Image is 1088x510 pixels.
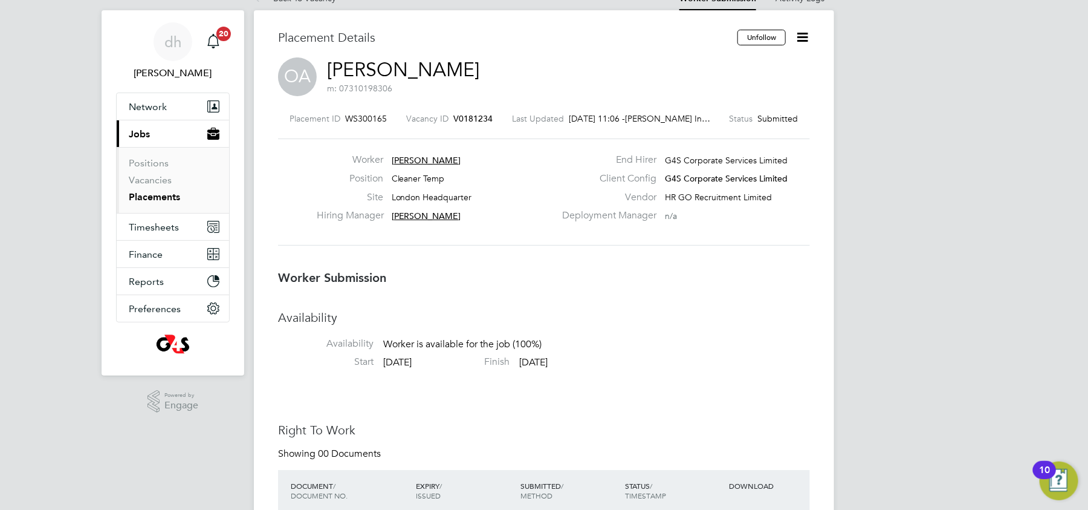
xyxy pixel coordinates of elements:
[327,83,392,94] span: m: 07310198306
[346,113,387,124] span: WS300165
[164,400,198,411] span: Engage
[561,481,563,491] span: /
[439,481,442,491] span: /
[555,172,656,185] label: Client Config
[555,209,656,222] label: Deployment Manager
[519,356,548,368] span: [DATE]
[129,101,167,113] span: Network
[216,27,231,41] span: 20
[129,303,181,315] span: Preferences
[517,475,622,506] div: SUBMITTED
[392,192,472,203] span: London Headquarter
[1040,462,1078,500] button: Open Resource Center, 10 new notifications
[201,22,225,61] a: 20
[383,339,542,351] span: Worker is available for the job (100%)
[555,154,656,166] label: End Hirer
[555,191,656,204] label: Vendor
[147,390,199,413] a: Powered byEngage
[626,113,710,124] span: [PERSON_NAME] In…
[1039,470,1050,486] div: 10
[117,93,229,120] button: Network
[117,268,229,295] button: Reports
[129,157,169,169] a: Positions
[318,448,381,460] span: 00 Documents
[129,128,150,140] span: Jobs
[116,335,230,354] a: Go to home page
[116,66,230,80] span: danielle harris
[737,30,786,45] button: Unfollow
[392,211,461,221] span: [PERSON_NAME]
[454,113,493,124] span: V0181234
[327,58,479,82] a: [PERSON_NAME]
[278,448,383,460] div: Showing
[317,172,383,185] label: Position
[407,113,449,124] label: Vacancy ID
[278,310,810,325] h3: Availability
[513,113,565,124] label: Last Updated
[665,211,677,221] span: n/a
[278,270,386,285] b: Worker Submission
[129,249,163,260] span: Finance
[758,113,798,124] span: Submitted
[730,113,753,124] label: Status
[414,356,510,368] label: Finish
[665,192,772,203] span: HR GO Recruitment Limited
[317,191,383,204] label: Site
[129,221,179,233] span: Timesheets
[117,295,229,322] button: Preferences
[392,155,461,166] span: [PERSON_NAME]
[129,174,172,186] a: Vacancies
[665,155,788,166] span: G4S Corporate Services Limited
[164,390,198,400] span: Powered by
[129,191,180,203] a: Placements
[622,475,727,506] div: STATUS
[383,356,412,368] span: [DATE]
[290,113,341,124] label: Placement ID
[569,113,626,124] span: [DATE] 11:06 -
[625,491,666,500] span: TIMESTAMP
[665,173,788,184] span: G4S Corporate Services Limited
[164,34,181,50] span: dh
[102,10,244,376] nav: Main navigation
[416,491,441,500] span: ISSUED
[288,475,413,506] div: DOCUMENT
[278,338,374,350] label: Availability
[333,481,335,491] span: /
[317,154,383,166] label: Worker
[291,491,348,500] span: DOCUMENT NO.
[727,475,810,497] div: DOWNLOAD
[129,276,164,287] span: Reports
[117,120,229,147] button: Jobs
[117,214,229,240] button: Timesheets
[278,30,728,45] h3: Placement Details
[392,173,445,184] span: Cleaner Temp
[317,209,383,222] label: Hiring Manager
[278,57,317,96] span: OA
[520,491,552,500] span: METHOD
[413,475,517,506] div: EXPIRY
[156,335,189,354] img: g4s1-logo-retina.png
[116,22,230,80] a: dh[PERSON_NAME]
[278,422,810,438] h3: Right To Work
[117,147,229,213] div: Jobs
[650,481,652,491] span: /
[278,356,374,368] label: Start
[117,241,229,267] button: Finance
